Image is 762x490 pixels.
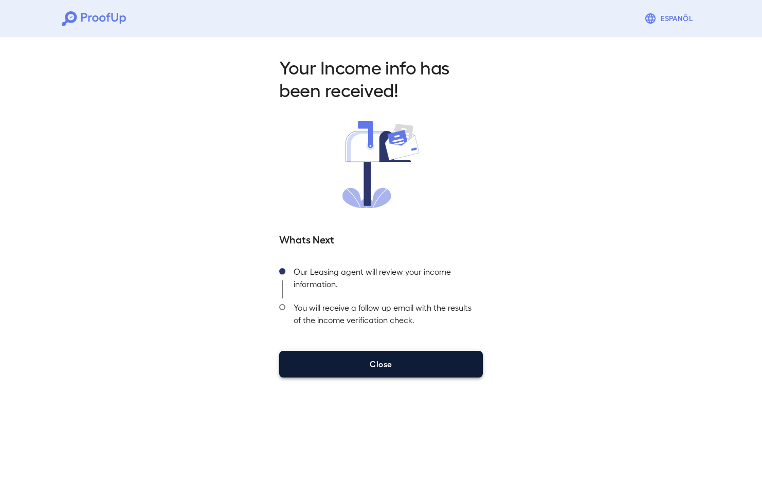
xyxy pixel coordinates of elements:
[279,55,483,101] h2: Your Income info has been received!
[279,232,483,246] h5: Whats Next
[640,8,700,29] button: Espanõl
[279,351,483,378] button: Close
[285,262,483,298] div: Our Leasing agent will review your income information.
[342,121,420,208] img: received.svg
[285,298,483,334] div: You will receive a follow up email with the results of the income verification check.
